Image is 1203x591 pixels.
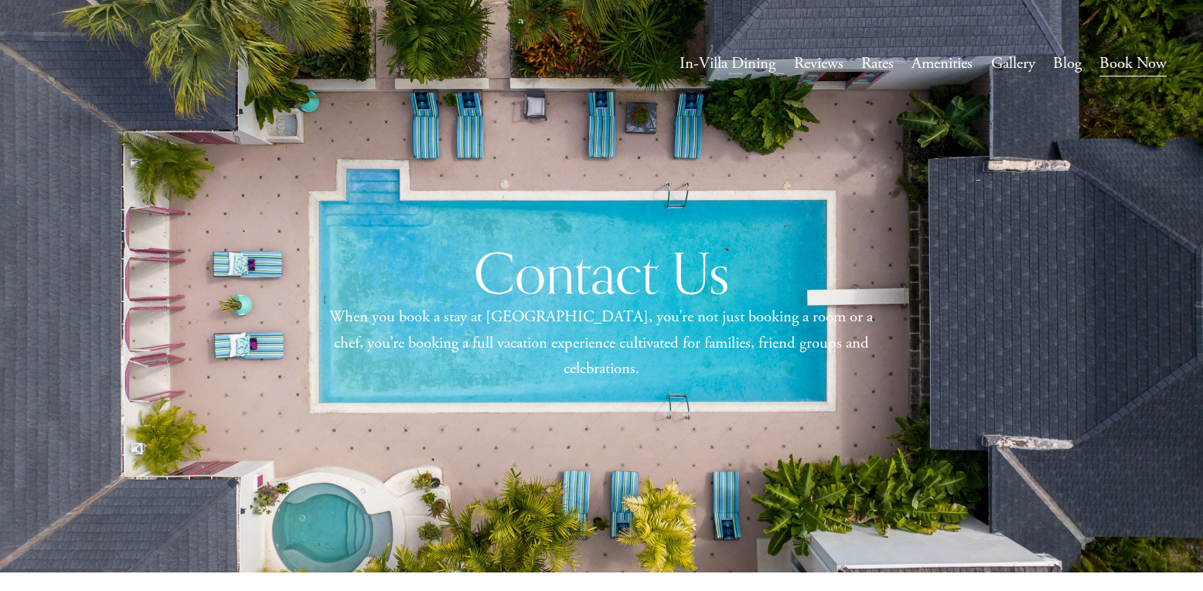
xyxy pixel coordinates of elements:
p: When you book a stay at [GEOGRAPHIC_DATA], you’re not just booking a room or a chef, you’re booki... [321,304,882,382]
a: Book Now [1099,49,1167,78]
a: Gallery [991,49,1035,78]
a: Amenities [912,49,973,78]
a: Blog [1053,49,1082,78]
a: Reviews [794,49,843,78]
img: Caribbean Vacation Rental | Bon Vivant Villa [36,36,201,91]
a: In-Villa Dining [680,49,775,78]
h1: Contact Us [368,239,834,308]
a: Rates [861,49,894,78]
